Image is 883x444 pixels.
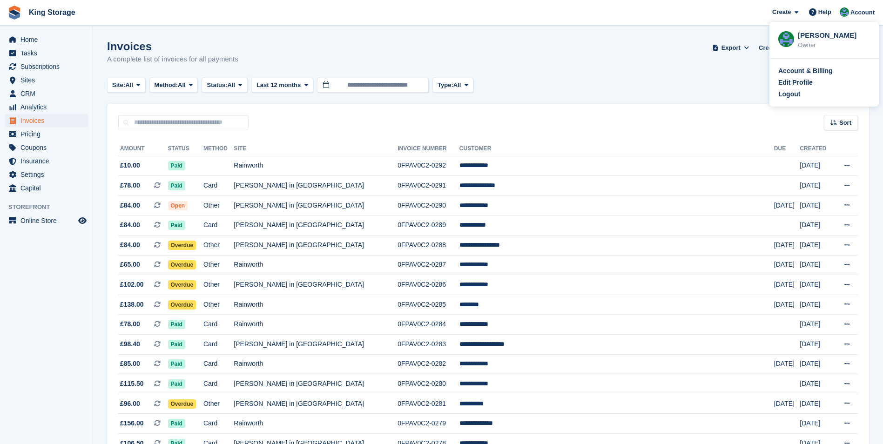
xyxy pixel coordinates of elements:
[234,255,398,275] td: Rainworth
[398,195,459,215] td: 0FPAV0C2-0290
[120,379,144,389] span: £115.50
[203,354,234,374] td: Card
[20,33,76,46] span: Home
[203,394,234,414] td: Other
[234,215,398,235] td: [PERSON_NAME] in [GEOGRAPHIC_DATA]
[120,161,140,170] span: £10.00
[774,195,800,215] td: [DATE]
[774,275,800,295] td: [DATE]
[120,201,140,210] span: £84.00
[118,141,168,156] th: Amount
[203,215,234,235] td: Card
[120,181,140,190] span: £78.00
[20,141,76,154] span: Coupons
[149,78,198,93] button: Method: All
[25,5,79,20] a: King Storage
[774,255,800,275] td: [DATE]
[800,195,833,215] td: [DATE]
[203,335,234,355] td: Card
[5,155,88,168] a: menu
[5,128,88,141] a: menu
[77,215,88,226] a: Preview store
[5,101,88,114] a: menu
[398,354,459,374] td: 0FPAV0C2-0282
[800,275,833,295] td: [DATE]
[168,201,188,210] span: Open
[168,141,203,156] th: Status
[234,335,398,355] td: [PERSON_NAME] in [GEOGRAPHIC_DATA]
[234,176,398,196] td: [PERSON_NAME] in [GEOGRAPHIC_DATA]
[207,81,227,90] span: Status:
[120,300,144,309] span: £138.00
[120,418,144,428] span: £156.00
[710,40,751,55] button: Export
[234,414,398,434] td: Rainworth
[778,66,870,76] a: Account & Billing
[774,295,800,315] td: [DATE]
[234,195,398,215] td: [PERSON_NAME] in [GEOGRAPHIC_DATA]
[107,54,238,65] p: A complete list of invoices for all payments
[20,74,76,87] span: Sites
[800,215,833,235] td: [DATE]
[5,74,88,87] a: menu
[778,89,800,99] div: Logout
[203,295,234,315] td: Other
[8,202,93,212] span: Storefront
[398,255,459,275] td: 0FPAV0C2-0287
[120,319,140,329] span: £78.00
[398,156,459,176] td: 0FPAV0C2-0292
[5,87,88,100] a: menu
[120,339,140,349] span: £98.40
[5,168,88,181] a: menu
[228,81,236,90] span: All
[774,235,800,256] td: [DATE]
[774,394,800,414] td: [DATE]
[168,320,185,329] span: Paid
[120,260,140,269] span: £65.00
[234,156,398,176] td: Rainworth
[20,168,76,181] span: Settings
[398,215,459,235] td: 0FPAV0C2-0289
[234,275,398,295] td: [PERSON_NAME] in [GEOGRAPHIC_DATA]
[5,47,88,60] a: menu
[800,176,833,196] td: [DATE]
[438,81,453,90] span: Type:
[20,155,76,168] span: Insurance
[398,176,459,196] td: 0FPAV0C2-0291
[20,182,76,195] span: Capital
[800,295,833,315] td: [DATE]
[800,315,833,335] td: [DATE]
[234,315,398,335] td: Rainworth
[178,81,186,90] span: All
[168,419,185,428] span: Paid
[256,81,301,90] span: Last 12 months
[155,81,178,90] span: Method:
[20,114,76,127] span: Invoices
[125,81,133,90] span: All
[203,195,234,215] td: Other
[839,118,851,128] span: Sort
[20,60,76,73] span: Subscriptions
[772,7,791,17] span: Create
[168,379,185,389] span: Paid
[168,260,196,269] span: Overdue
[203,235,234,256] td: Other
[234,141,398,156] th: Site
[5,114,88,127] a: menu
[398,235,459,256] td: 0FPAV0C2-0288
[398,141,459,156] th: Invoice Number
[203,141,234,156] th: Method
[112,81,125,90] span: Site:
[459,141,774,156] th: Customer
[5,141,88,154] a: menu
[798,30,870,39] div: [PERSON_NAME]
[234,295,398,315] td: Rainworth
[168,161,185,170] span: Paid
[721,43,741,53] span: Export
[251,78,313,93] button: Last 12 months
[453,81,461,90] span: All
[120,240,140,250] span: £84.00
[840,7,849,17] img: John King
[800,394,833,414] td: [DATE]
[168,280,196,289] span: Overdue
